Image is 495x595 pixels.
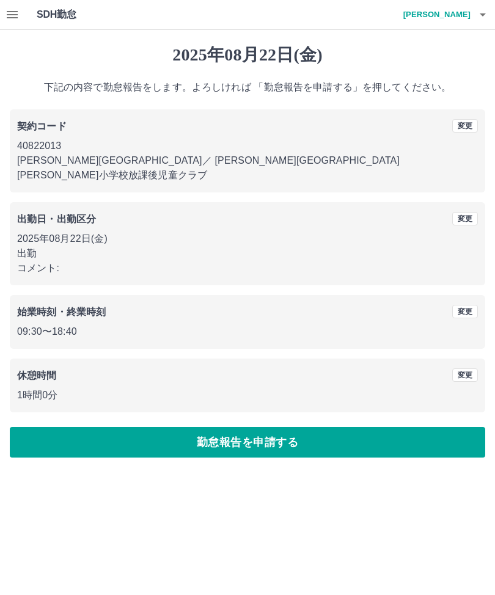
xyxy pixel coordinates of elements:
b: 出勤日・出勤区分 [17,214,96,224]
b: 契約コード [17,121,67,131]
p: [PERSON_NAME][GEOGRAPHIC_DATA] ／ [PERSON_NAME][GEOGRAPHIC_DATA][PERSON_NAME]小学校放課後児童クラブ [17,153,478,183]
p: 2025年08月22日(金) [17,232,478,246]
button: 変更 [452,212,478,225]
p: コメント: [17,261,478,276]
p: 出勤 [17,246,478,261]
p: 09:30 〜 18:40 [17,324,478,339]
b: 始業時刻・終業時刻 [17,307,106,317]
button: 勤怠報告を申請する [10,427,485,458]
button: 変更 [452,119,478,133]
button: 変更 [452,305,478,318]
h1: 2025年08月22日(金) [10,45,485,65]
p: 下記の内容で勤怠報告をします。よろしければ 「勤怠報告を申請する」を押してください。 [10,80,485,95]
p: 40822013 [17,139,478,153]
p: 1時間0分 [17,388,478,403]
b: 休憩時間 [17,370,57,381]
button: 変更 [452,368,478,382]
